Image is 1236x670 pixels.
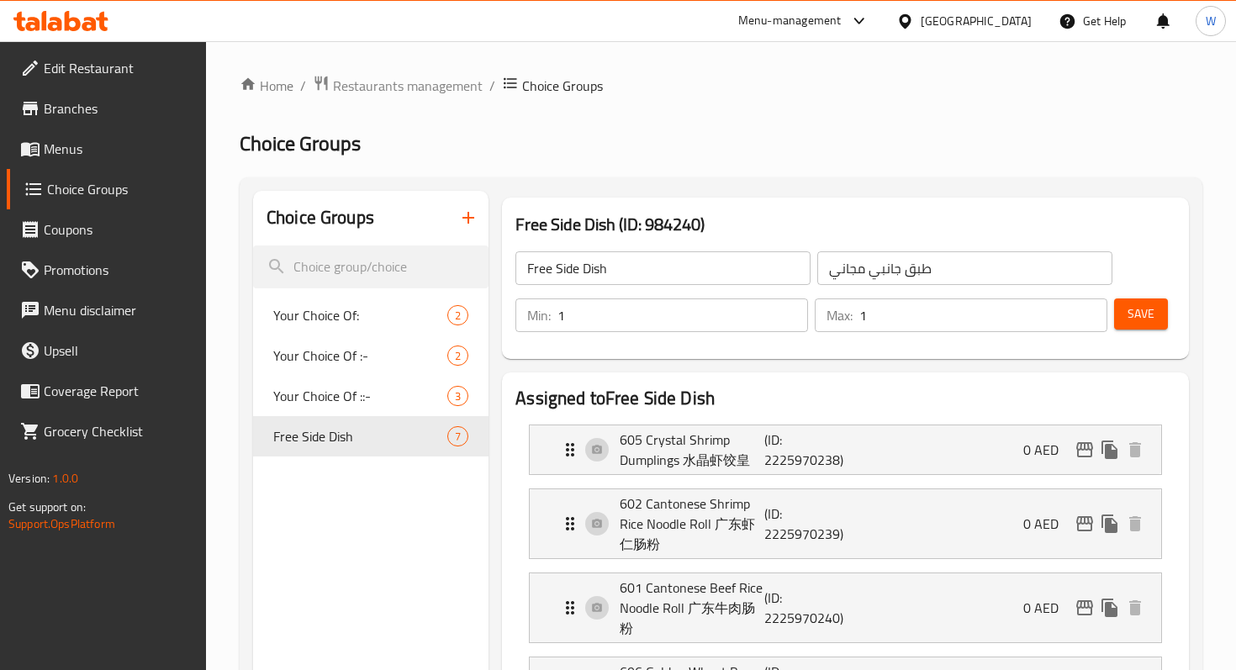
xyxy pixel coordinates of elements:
a: Edit Restaurant [7,48,206,88]
li: / [300,76,306,96]
span: W [1206,12,1216,30]
span: Restaurants management [333,76,483,96]
span: Version: [8,467,50,489]
a: Branches [7,88,206,129]
p: 601 Cantonese Beef Rice Noodle Roll 广东牛肉肠粉 [620,578,763,638]
div: Expand [530,573,1161,642]
p: Min: [527,305,551,325]
a: Support.OpsPlatform [8,513,115,535]
span: Your Choice Of :- [273,346,447,366]
a: Restaurants management [313,75,483,97]
p: (ID: 2225970239) [764,504,860,544]
span: 2 [448,348,467,364]
button: edit [1072,511,1097,536]
li: Expand [515,418,1175,482]
button: delete [1122,511,1148,536]
a: Promotions [7,250,206,290]
span: Edit Restaurant [44,58,193,78]
p: 0 AED [1023,514,1072,534]
div: [GEOGRAPHIC_DATA] [921,12,1032,30]
a: Menu disclaimer [7,290,206,330]
p: Max: [827,305,853,325]
span: 2 [448,308,467,324]
div: Menu-management [738,11,842,31]
span: Promotions [44,260,193,280]
p: 605 Crystal Shrimp Dumplings 水晶虾饺皇 [620,430,763,470]
span: Upsell [44,340,193,361]
button: duplicate [1097,595,1122,620]
span: Coverage Report [44,381,193,401]
p: (ID: 2225970238) [764,430,860,470]
span: 7 [448,429,467,445]
span: Free Side Dish [273,426,447,446]
h2: Assigned to Free Side Dish [515,386,1175,411]
button: edit [1072,595,1097,620]
span: Choice Groups [47,179,193,199]
span: Grocery Checklist [44,421,193,441]
span: 3 [448,388,467,404]
li: / [489,76,495,96]
div: Expand [530,489,1161,558]
a: Coverage Report [7,371,206,411]
button: duplicate [1097,511,1122,536]
button: edit [1072,437,1097,462]
span: Branches [44,98,193,119]
button: delete [1122,437,1148,462]
span: Coupons [44,219,193,240]
div: Your Choice Of :-2 [253,335,489,376]
p: (ID: 2225970240) [764,588,860,628]
div: Expand [530,425,1161,474]
a: Grocery Checklist [7,411,206,451]
div: Your Choice Of:2 [253,295,489,335]
span: Save [1128,303,1154,324]
div: Your Choice Of ::-3 [253,376,489,416]
li: Expand [515,566,1175,650]
button: delete [1122,595,1148,620]
a: Choice Groups [7,169,206,209]
li: Expand [515,482,1175,566]
span: Your Choice Of: [273,305,447,325]
a: Upsell [7,330,206,371]
span: Menus [44,139,193,159]
div: Free Side Dish7 [253,416,489,456]
a: Coupons [7,209,206,250]
a: Home [240,76,293,96]
button: Save [1114,298,1168,330]
nav: breadcrumb [240,75,1202,97]
h2: Choice Groups [267,205,374,230]
p: 0 AED [1023,598,1072,618]
button: duplicate [1097,437,1122,462]
div: Choices [447,346,468,366]
input: search [253,245,489,288]
h3: Free Side Dish (ID: 984240) [515,211,1175,238]
a: Menus [7,129,206,169]
span: Get support on: [8,496,86,518]
span: Your Choice Of ::- [273,386,447,406]
span: Choice Groups [522,76,603,96]
p: 602 Cantonese Shrimp Rice Noodle Roll 广东虾仁肠粉 [620,493,763,554]
span: 1.0.0 [52,467,78,489]
p: 0 AED [1023,440,1072,460]
span: Choice Groups [240,124,361,162]
span: Menu disclaimer [44,300,193,320]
